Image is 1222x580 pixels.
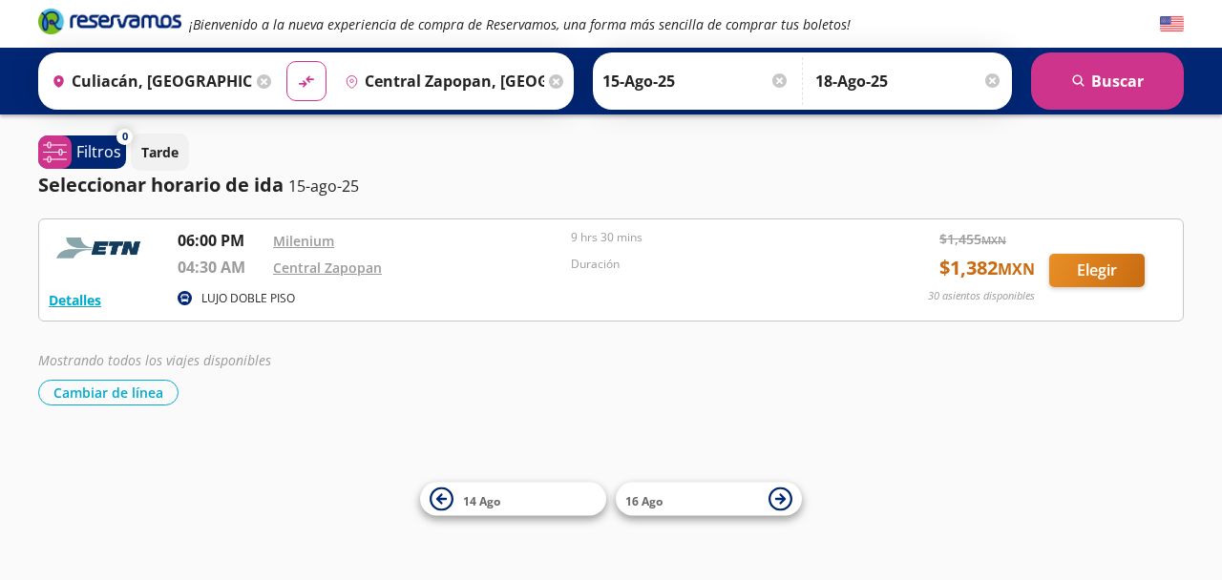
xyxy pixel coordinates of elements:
[38,7,181,41] a: Brand Logo
[201,290,295,307] p: LUJO DOBLE PISO
[625,492,663,508] span: 16 Ago
[939,254,1035,282] span: $ 1,382
[288,175,359,197] p: 15-ago-25
[49,229,154,267] img: RESERVAMOS
[178,256,263,279] p: 04:30 AM
[981,233,1006,247] small: MXN
[602,57,790,105] input: Elegir Fecha
[44,57,252,105] input: Buscar Origen
[141,142,179,162] p: Tarde
[815,57,1002,105] input: Opcional
[178,229,263,252] p: 06:00 PM
[273,259,382,277] a: Central Zapopan
[38,135,126,169] button: 0Filtros
[420,483,606,516] button: 14 Ago
[998,259,1035,280] small: MXN
[1160,12,1184,36] button: English
[38,351,271,369] em: Mostrando todos los viajes disponibles
[189,15,851,33] em: ¡Bienvenido a la nueva experiencia de compra de Reservamos, una forma más sencilla de comprar tus...
[1049,254,1145,287] button: Elegir
[76,140,121,163] p: Filtros
[122,129,128,145] span: 0
[273,232,334,250] a: Milenium
[463,492,500,508] span: 14 Ago
[616,483,802,516] button: 16 Ago
[928,288,1035,304] p: 30 asientos disponibles
[49,290,101,310] button: Detalles
[571,256,859,273] p: Duración
[571,229,859,246] p: 9 hrs 30 mins
[38,380,179,405] button: Cambiar de línea
[38,171,284,199] p: Seleccionar horario de ida
[939,229,1006,249] span: $ 1,455
[1031,52,1184,110] button: Buscar
[337,57,545,105] input: Buscar Destino
[38,7,181,35] i: Brand Logo
[131,134,189,171] button: Tarde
